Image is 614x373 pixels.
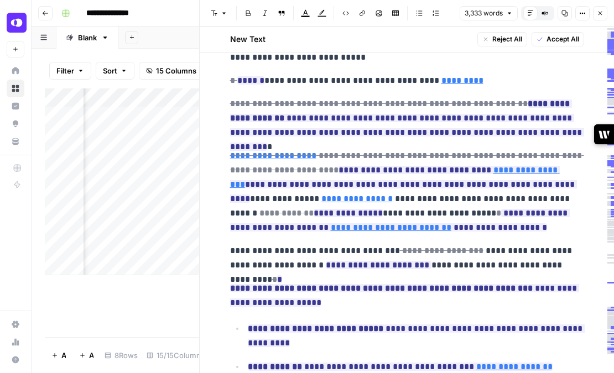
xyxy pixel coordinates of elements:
a: Browse [7,80,24,97]
button: Filter [49,62,91,80]
button: 3,333 words [460,6,518,20]
span: Accept All [547,34,579,44]
button: Reject All [477,32,527,46]
button: Sort [96,62,134,80]
div: 8 Rows [100,346,142,364]
a: Usage [7,333,24,351]
div: 15/15 Columns [142,346,209,364]
a: Blank [56,27,118,49]
button: Add Row [45,346,72,364]
a: Your Data [7,133,24,150]
span: Add Row [61,350,66,361]
a: Home [7,62,24,80]
button: Add 10 Rows [72,346,100,364]
button: Help + Support [7,351,24,369]
h2: New Text [230,34,266,45]
button: 15 Columns [139,62,204,80]
button: Workspace: OpenPhone [7,9,24,36]
a: Opportunities [7,115,24,133]
button: Accept All [532,32,584,46]
img: OpenPhone Logo [7,13,27,33]
span: Reject All [492,34,522,44]
a: Insights [7,97,24,115]
div: Blank [78,32,97,43]
span: Filter [56,65,74,76]
span: 3,333 words [465,8,503,18]
span: Sort [103,65,117,76]
span: 15 Columns [156,65,196,76]
a: Settings [7,316,24,333]
span: Add 10 Rows [89,350,93,361]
